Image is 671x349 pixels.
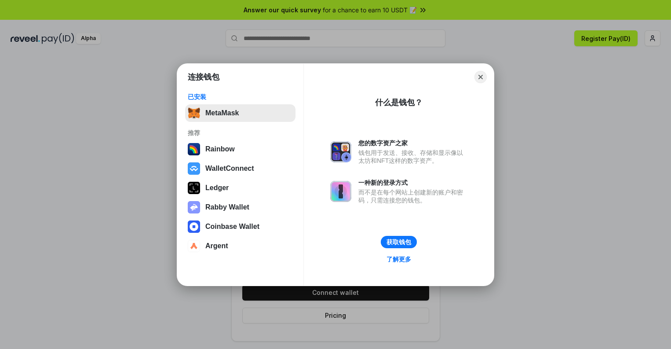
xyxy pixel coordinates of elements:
img: svg+xml,%3Csvg%20xmlns%3D%22http%3A%2F%2Fwww.w3.org%2F2000%2Fsvg%22%20fill%3D%22none%22%20viewBox... [330,141,351,162]
div: Coinbase Wallet [205,223,259,231]
div: 而不是在每个网站上创建新的账户和密码，只需连接您的钱包。 [358,188,467,204]
div: 一种新的登录方式 [358,179,467,187]
div: Argent [205,242,228,250]
button: 获取钱包 [381,236,417,248]
img: svg+xml,%3Csvg%20xmlns%3D%22http%3A%2F%2Fwww.w3.org%2F2000%2Fsvg%22%20fill%3D%22none%22%20viewBox... [188,201,200,213]
div: Rainbow [205,145,235,153]
div: 了解更多 [387,255,411,263]
div: 已安装 [188,93,293,101]
div: Rabby Wallet [205,203,249,211]
button: Ledger [185,179,295,197]
img: svg+xml,%3Csvg%20width%3D%2228%22%20height%3D%2228%22%20viewBox%3D%220%200%2028%2028%22%20fill%3D... [188,240,200,252]
button: Argent [185,237,295,255]
button: MetaMask [185,104,295,122]
button: Close [474,71,487,83]
div: WalletConnect [205,165,254,173]
button: Coinbase Wallet [185,218,295,235]
button: WalletConnect [185,160,295,177]
div: 什么是钱包？ [375,97,423,108]
img: svg+xml,%3Csvg%20width%3D%2228%22%20height%3D%2228%22%20viewBox%3D%220%200%2028%2028%22%20fill%3D... [188,162,200,175]
button: Rainbow [185,140,295,158]
img: svg+xml,%3Csvg%20xmlns%3D%22http%3A%2F%2Fwww.w3.org%2F2000%2Fsvg%22%20fill%3D%22none%22%20viewBox... [330,181,351,202]
div: 推荐 [188,129,293,137]
div: 您的数字资产之家 [358,139,467,147]
div: Ledger [205,184,229,192]
img: svg+xml,%3Csvg%20width%3D%2228%22%20height%3D%2228%22%20viewBox%3D%220%200%2028%2028%22%20fill%3D... [188,220,200,233]
img: svg+xml,%3Csvg%20xmlns%3D%22http%3A%2F%2Fwww.w3.org%2F2000%2Fsvg%22%20width%3D%2228%22%20height%3... [188,182,200,194]
img: svg+xml,%3Csvg%20width%3D%22120%22%20height%3D%22120%22%20viewBox%3D%220%200%20120%20120%22%20fil... [188,143,200,155]
button: Rabby Wallet [185,198,295,216]
a: 了解更多 [381,253,416,265]
div: 钱包用于发送、接收、存储和显示像以太坊和NFT这样的数字资产。 [358,149,467,165]
div: 获取钱包 [387,238,411,246]
img: svg+xml,%3Csvg%20fill%3D%22none%22%20height%3D%2233%22%20viewBox%3D%220%200%2035%2033%22%20width%... [188,107,200,119]
div: MetaMask [205,109,239,117]
h1: 连接钱包 [188,72,219,82]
